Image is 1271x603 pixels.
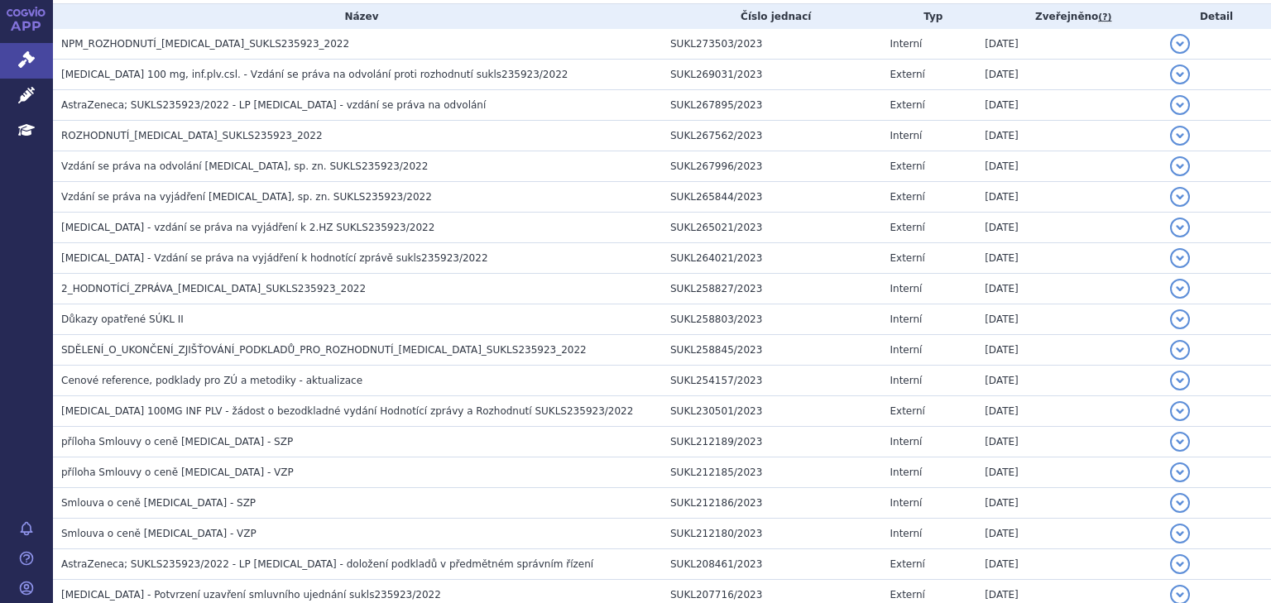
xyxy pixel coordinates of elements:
td: SUKL212180/2023 [662,519,881,549]
td: [DATE] [976,121,1162,151]
td: SUKL258827/2023 [662,274,881,304]
button: detail [1170,371,1190,390]
span: Externí [890,99,924,111]
span: Interní [890,375,922,386]
span: ENHERTU - vzdání se práva na vyjádření k 2.HZ SUKLS235923/2022 [61,222,434,233]
button: detail [1170,524,1190,543]
span: Interní [890,436,922,447]
span: Externí [890,160,924,172]
span: příloha Smlouvy o ceně ENHERTU - VZP [61,467,294,478]
span: Interní [890,38,922,50]
td: [DATE] [976,427,1162,457]
span: příloha Smlouvy o ceně ENHERTU - SZP [61,436,293,447]
span: Externí [890,191,924,203]
td: [DATE] [976,519,1162,549]
span: Externí [890,405,924,417]
span: Externí [890,252,924,264]
button: detail [1170,187,1190,207]
button: detail [1170,248,1190,268]
span: NPM_ROZHODNUTÍ_ENHERTU_SUKLS235923_2022 [61,38,349,50]
button: detail [1170,126,1190,146]
span: Cenové reference, podklady pro ZÚ a metodiky - aktualizace [61,375,362,386]
button: detail [1170,65,1190,84]
button: detail [1170,462,1190,482]
td: [DATE] [976,304,1162,335]
span: ENHERTU - Vzdání se práva na vyjádření k hodnotící zprávě sukls235923/2022 [61,252,488,264]
td: SUKL212189/2023 [662,427,881,457]
td: [DATE] [976,182,1162,213]
td: [DATE] [976,274,1162,304]
td: SUKL273503/2023 [662,29,881,60]
th: Typ [881,4,976,29]
td: SUKL264021/2023 [662,243,881,274]
span: Interní [890,313,922,325]
span: Enhertu 100 mg, inf.plv.csl. - Vzdání se práva na odvolání proti rozhodnutí sukls235923/2022 [61,69,568,80]
td: [DATE] [976,243,1162,274]
td: SUKL230501/2023 [662,396,881,427]
span: Smlouva o ceně ENHERTU - VZP [61,528,257,539]
span: Vzdání se práva na vyjádření ENHERTU, sp. zn. SUKLS235923/2022 [61,191,432,203]
td: SUKL265021/2023 [662,213,881,243]
span: Vzdání se práva na odvolání ENHERTU, sp. zn. SUKLS235923/2022 [61,160,428,172]
span: Důkazy opatřené SÚKL II [61,313,184,325]
td: SUKL212185/2023 [662,457,881,488]
td: [DATE] [976,213,1162,243]
td: [DATE] [976,335,1162,366]
td: [DATE] [976,366,1162,396]
button: detail [1170,34,1190,54]
td: [DATE] [976,60,1162,90]
button: detail [1170,401,1190,421]
button: detail [1170,340,1190,360]
td: SUKL208461/2023 [662,549,881,580]
span: Interní [890,283,922,294]
td: SUKL267996/2023 [662,151,881,182]
span: Interní [890,130,922,141]
td: [DATE] [976,29,1162,60]
td: SUKL267895/2023 [662,90,881,121]
td: [DATE] [976,396,1162,427]
button: detail [1170,218,1190,237]
span: Interní [890,528,922,539]
button: detail [1170,156,1190,176]
button: detail [1170,432,1190,452]
span: Externí [890,558,924,570]
td: [DATE] [976,457,1162,488]
span: Externí [890,222,924,233]
th: Detail [1162,4,1271,29]
button: detail [1170,554,1190,574]
span: Externí [890,69,924,80]
span: ROZHODNUTÍ_ENHERTU_SUKLS235923_2022 [61,130,323,141]
abbr: (?) [1098,12,1111,23]
button: detail [1170,279,1190,299]
td: [DATE] [976,488,1162,519]
button: detail [1170,309,1190,329]
button: detail [1170,95,1190,115]
span: 2_HODNOTÍCÍ_ZPRÁVA_ENHERTU_SUKLS235923_2022 [61,283,366,294]
td: SUKL254157/2023 [662,366,881,396]
span: Interní [890,344,922,356]
span: ENHERTU - Potvrzení uzavření smluvního ujednání sukls235923/2022 [61,589,441,601]
span: Interní [890,497,922,509]
span: SDĚLENÍ_O_UKONČENÍ_ZJIŠŤOVÁNÍ_PODKLADŮ_PRO_ROZHODNUTÍ_ENHERTU_SUKLS235923_2022 [61,344,587,356]
th: Číslo jednací [662,4,881,29]
td: SUKL269031/2023 [662,60,881,90]
th: Název [53,4,662,29]
td: SUKL267562/2023 [662,121,881,151]
td: [DATE] [976,90,1162,121]
td: [DATE] [976,151,1162,182]
td: [DATE] [976,549,1162,580]
span: Interní [890,467,922,478]
button: detail [1170,493,1190,513]
span: ENHERTU 100MG INF PLV - žádost o bezodkladné vydání Hodnotící zprávy a Rozhodnutí SUKLS235923/2022 [61,405,633,417]
td: SUKL212186/2023 [662,488,881,519]
td: SUKL258845/2023 [662,335,881,366]
span: Externí [890,589,924,601]
td: SUKL258803/2023 [662,304,881,335]
span: AstraZeneca; SUKLS235923/2022 - LP ENHERTU - doložení podkladů v předmětném správním řízení [61,558,593,570]
span: AstraZeneca; SUKLS235923/2022 - LP ENHERTU - vzdání se práva na odvolání [61,99,486,111]
td: SUKL265844/2023 [662,182,881,213]
th: Zveřejněno [976,4,1162,29]
span: Smlouva o ceně ENHERTU - SZP [61,497,256,509]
